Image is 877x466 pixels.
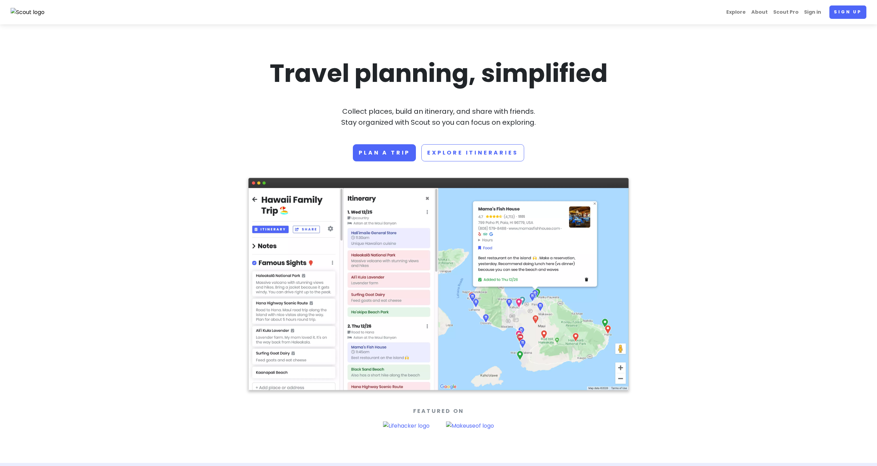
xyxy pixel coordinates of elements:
[248,106,629,128] p: Collect places, build an itinerary, and share with friends. Stay organized with Scout so you can ...
[446,421,494,430] img: Makeuseof logo
[770,5,801,19] a: Scout Pro
[724,5,749,19] a: Explore
[248,178,629,391] img: Screenshot of app
[801,5,824,19] a: Sign in
[248,57,629,89] h1: Travel planning, simplified
[749,5,770,19] a: About
[11,8,45,17] img: Scout logo
[353,144,416,161] a: Plan a trip
[248,407,629,416] p: Featured On
[829,5,866,19] a: Sign up
[383,421,430,430] img: Lifehacker logo
[421,144,524,161] a: Explore Itineraries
